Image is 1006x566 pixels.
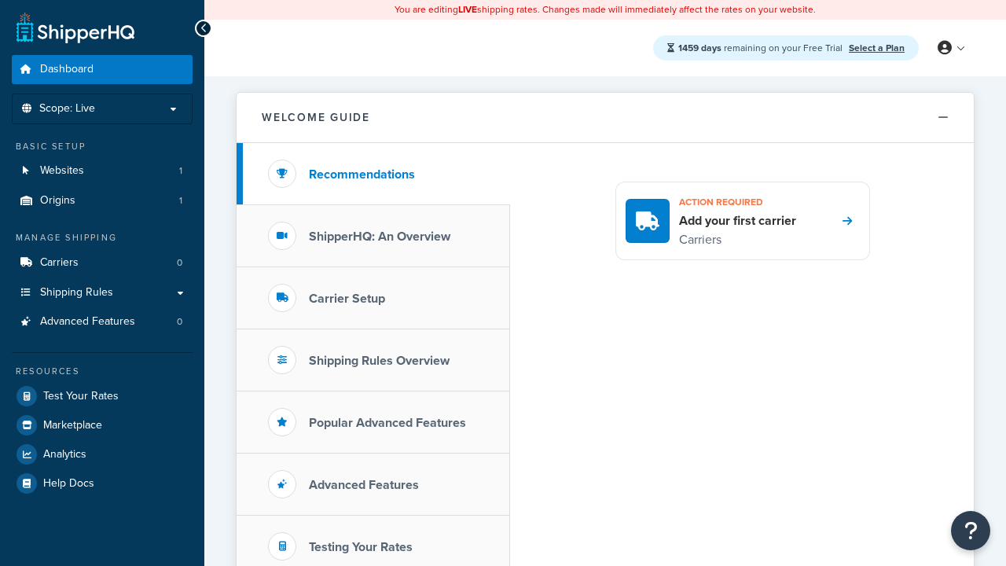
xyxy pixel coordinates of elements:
[40,256,79,270] span: Carriers
[679,212,796,230] h4: Add your first carrier
[12,382,193,410] a: Test Your Rates
[262,112,370,123] h2: Welcome Guide
[179,194,182,208] span: 1
[179,164,182,178] span: 1
[12,440,193,469] a: Analytics
[12,156,193,186] li: Websites
[12,307,193,336] a: Advanced Features0
[679,230,796,250] p: Carriers
[43,477,94,491] span: Help Docs
[40,194,75,208] span: Origins
[12,140,193,153] div: Basic Setup
[309,354,450,368] h3: Shipping Rules Overview
[12,55,193,84] a: Dashboard
[43,448,86,461] span: Analytics
[309,540,413,554] h3: Testing Your Rates
[40,315,135,329] span: Advanced Features
[12,156,193,186] a: Websites1
[12,186,193,215] li: Origins
[237,93,974,143] button: Welcome Guide
[309,478,419,492] h3: Advanced Features
[177,256,182,270] span: 0
[678,41,721,55] strong: 1459 days
[40,164,84,178] span: Websites
[177,315,182,329] span: 0
[458,2,477,17] b: LIVE
[849,41,905,55] a: Select a Plan
[43,390,119,403] span: Test Your Rates
[679,192,796,212] h3: Action required
[40,63,94,76] span: Dashboard
[309,167,415,182] h3: Recommendations
[309,230,450,244] h3: ShipperHQ: An Overview
[309,292,385,306] h3: Carrier Setup
[12,186,193,215] a: Origins1
[12,278,193,307] a: Shipping Rules
[951,511,990,550] button: Open Resource Center
[678,41,845,55] span: remaining on your Free Trial
[12,307,193,336] li: Advanced Features
[12,411,193,439] a: Marketplace
[12,248,193,277] li: Carriers
[12,248,193,277] a: Carriers0
[309,416,466,430] h3: Popular Advanced Features
[12,469,193,498] a: Help Docs
[12,365,193,378] div: Resources
[39,102,95,116] span: Scope: Live
[43,419,102,432] span: Marketplace
[40,286,113,300] span: Shipping Rules
[12,231,193,244] div: Manage Shipping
